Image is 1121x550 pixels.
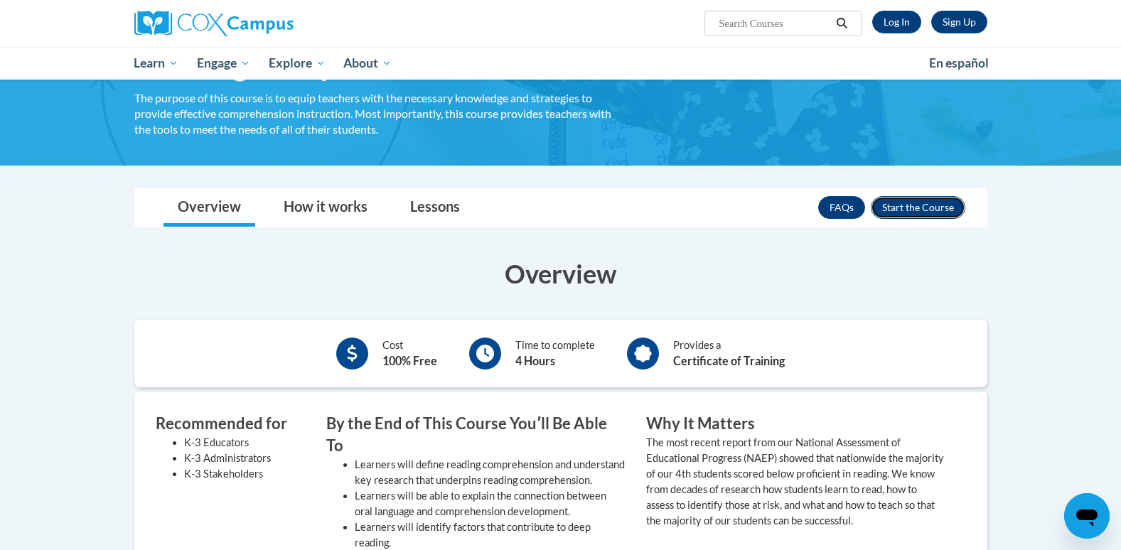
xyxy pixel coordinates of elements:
[673,354,785,367] b: Certificate of Training
[355,488,625,519] li: Learners will be able to explain the connection between oral language and comprehension development.
[515,354,555,367] b: 4 Hours
[646,413,945,435] h3: Why It Matters
[871,196,965,219] button: Enroll
[125,47,188,80] a: Learn
[818,196,865,219] a: FAQs
[646,436,944,527] value: The most recent report from our National Assessment of Educational Progress (NAEP) showed that na...
[269,189,382,227] a: How it works
[673,338,785,370] div: Provides a
[831,15,852,32] button: Search
[134,55,178,72] span: Learn
[259,47,335,80] a: Explore
[717,15,831,32] input: Search Courses
[163,189,255,227] a: Overview
[326,413,625,457] h3: By the End of This Course Youʹll Be Able To
[929,55,989,70] span: En español
[396,189,474,227] a: Lessons
[1064,493,1110,539] iframe: Button to launch messaging window
[156,413,305,435] h3: Recommended for
[382,354,437,367] b: 100% Free
[113,47,1009,80] div: Main menu
[184,466,305,482] li: K-3 Stakeholders
[355,457,625,488] li: Learners will define reading comprehension and understand key research that underpins reading com...
[188,47,259,80] a: Engage
[515,338,595,370] div: Time to complete
[134,11,294,36] img: Cox Campus
[269,55,326,72] span: Explore
[184,451,305,466] li: K-3 Administrators
[184,435,305,451] li: K-3 Educators
[872,11,921,33] a: Log In
[134,256,987,291] h3: Overview
[382,338,437,370] div: Cost
[334,47,401,80] a: About
[931,11,987,33] a: Register
[134,90,625,137] div: The purpose of this course is to equip teachers with the necessary knowledge and strategies to pr...
[197,55,250,72] span: Engage
[920,48,998,78] a: En español
[343,55,392,72] span: About
[134,11,404,36] a: Cox Campus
